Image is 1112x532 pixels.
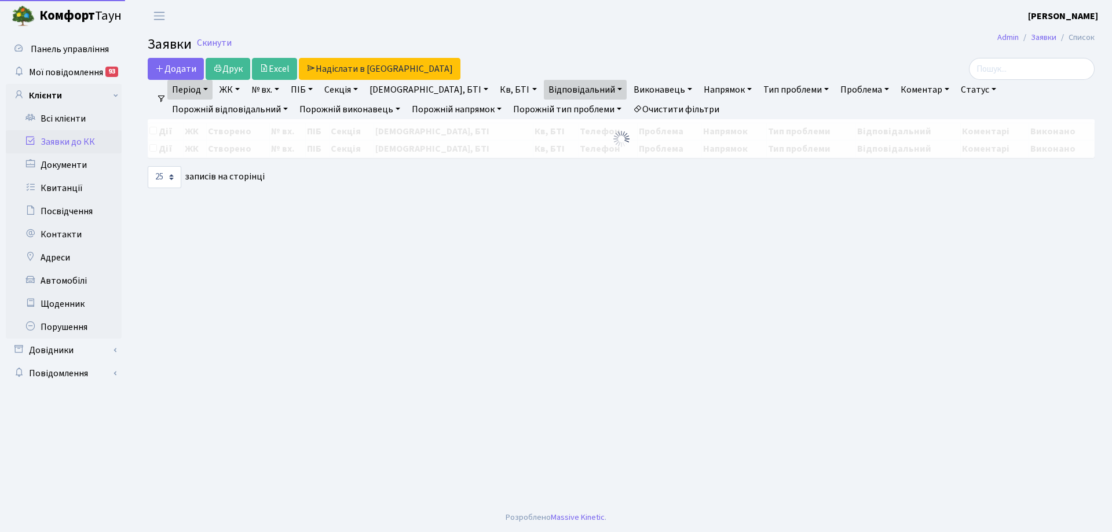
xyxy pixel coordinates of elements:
a: Секція [320,80,363,100]
select: записів на сторінці [148,166,181,188]
a: Порожній відповідальний [167,100,292,119]
button: Переключити навігацію [145,6,174,25]
label: записів на сторінці [148,166,265,188]
a: Щоденник [6,292,122,315]
a: № вх. [247,80,284,100]
a: Коментар [896,80,954,100]
a: Проблема [836,80,894,100]
a: Клієнти [6,84,122,107]
a: Виконавець [629,80,697,100]
a: Посвідчення [6,200,122,223]
a: Заявки [1031,31,1056,43]
a: Додати [148,58,204,80]
a: Admin [997,31,1019,43]
a: Квитанції [6,177,122,200]
a: Надіслати в [GEOGRAPHIC_DATA] [299,58,460,80]
nav: breadcrumb [980,25,1112,50]
img: logo.png [12,5,35,28]
a: Порожній виконавець [295,100,405,119]
a: Адреси [6,246,122,269]
span: Мої повідомлення [29,66,103,79]
a: Всі клієнти [6,107,122,130]
a: Порожній тип проблеми [509,100,626,119]
a: [DEMOGRAPHIC_DATA], БТІ [365,80,493,100]
a: Друк [206,58,250,80]
a: Напрямок [699,80,756,100]
span: Додати [155,63,196,75]
a: Порушення [6,315,122,339]
div: 93 [105,67,118,77]
a: Massive Kinetic [551,511,605,523]
a: Мої повідомлення93 [6,61,122,84]
a: Документи [6,153,122,177]
a: Порожній напрямок [407,100,506,119]
span: Панель управління [31,43,109,56]
a: Період [167,80,213,100]
a: Довідники [6,339,122,362]
a: Автомобілі [6,269,122,292]
span: Таун [39,6,122,26]
span: Заявки [148,34,192,54]
a: Excel [252,58,297,80]
b: Комфорт [39,6,95,25]
a: Кв, БТІ [495,80,541,100]
li: Список [1056,31,1095,44]
a: Статус [956,80,1001,100]
a: [PERSON_NAME] [1028,9,1098,23]
a: Скинути [197,38,232,49]
a: Повідомлення [6,362,122,385]
a: Очистити фільтри [628,100,724,119]
a: ПІБ [286,80,317,100]
a: Відповідальний [544,80,627,100]
div: Розроблено . [506,511,606,524]
a: Заявки до КК [6,130,122,153]
b: [PERSON_NAME] [1028,10,1098,23]
img: Обробка... [612,130,631,148]
a: Панель управління [6,38,122,61]
a: ЖК [215,80,244,100]
a: Контакти [6,223,122,246]
a: Тип проблеми [759,80,833,100]
input: Пошук... [969,58,1095,80]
